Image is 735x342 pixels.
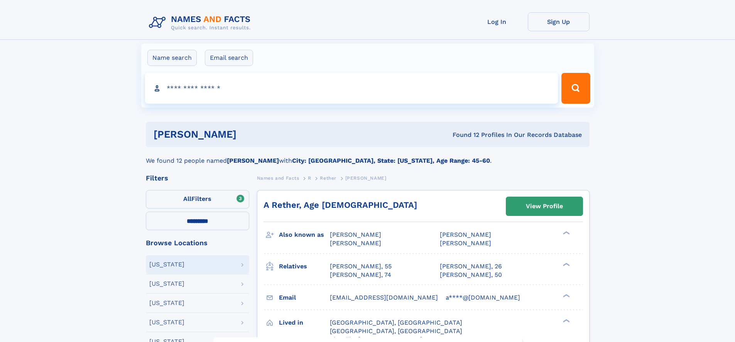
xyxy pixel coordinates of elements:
span: [GEOGRAPHIC_DATA], [GEOGRAPHIC_DATA] [330,327,462,335]
h3: Relatives [279,260,330,273]
span: [PERSON_NAME] [330,239,381,247]
div: We found 12 people named with . [146,147,590,165]
div: [US_STATE] [149,261,184,268]
button: Search Button [561,73,590,104]
div: View Profile [526,197,563,215]
div: [US_STATE] [149,281,184,287]
a: R [308,173,311,183]
a: [PERSON_NAME], 55 [330,262,392,271]
a: [PERSON_NAME], 26 [440,262,502,271]
div: [US_STATE] [149,319,184,325]
div: [US_STATE] [149,300,184,306]
h3: Lived in [279,316,330,329]
a: Rether [320,173,336,183]
a: [PERSON_NAME], 50 [440,271,502,279]
label: Name search [147,50,197,66]
div: Filters [146,175,249,182]
span: [PERSON_NAME] [330,231,381,238]
span: [PERSON_NAME] [440,239,491,247]
a: View Profile [506,197,583,216]
div: Found 12 Profiles In Our Records Database [345,131,582,139]
span: [PERSON_NAME] [345,175,387,181]
input: search input [145,73,558,104]
a: [PERSON_NAME], 74 [330,271,391,279]
label: Filters [146,190,249,209]
div: ❯ [561,231,570,236]
a: Sign Up [528,12,590,31]
span: All [183,195,191,202]
label: Email search [205,50,253,66]
span: Rether [320,175,336,181]
a: Log In [466,12,528,31]
div: ❯ [561,293,570,298]
div: ❯ [561,318,570,323]
h1: [PERSON_NAME] [154,130,345,139]
span: [PERSON_NAME] [440,231,491,238]
b: [PERSON_NAME] [227,157,279,164]
span: [GEOGRAPHIC_DATA], [GEOGRAPHIC_DATA] [330,319,462,326]
span: R [308,175,311,181]
img: Logo Names and Facts [146,12,257,33]
a: A Rether, Age [DEMOGRAPHIC_DATA] [264,200,417,210]
h3: Also known as [279,228,330,241]
a: Names and Facts [257,173,299,183]
b: City: [GEOGRAPHIC_DATA], State: [US_STATE], Age Range: 45-60 [292,157,490,164]
span: [EMAIL_ADDRESS][DOMAIN_NAME] [330,294,438,301]
div: Browse Locations [146,239,249,246]
h3: Email [279,291,330,304]
div: ❯ [561,262,570,267]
